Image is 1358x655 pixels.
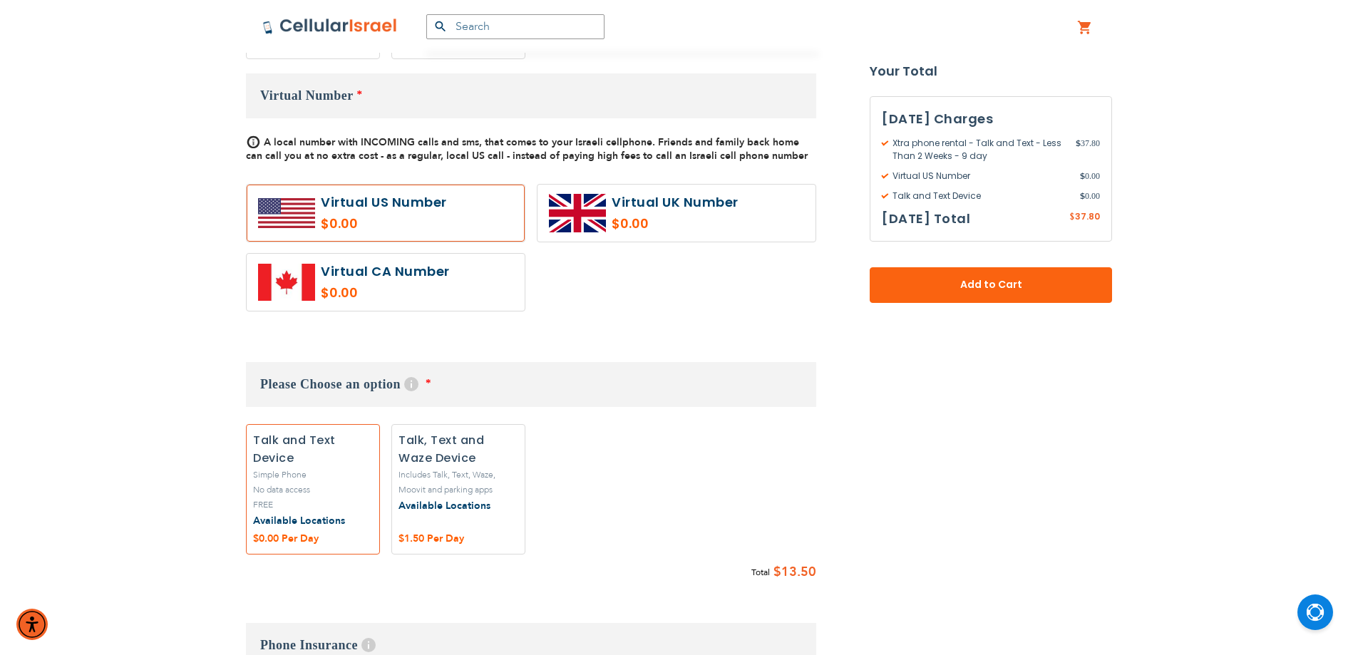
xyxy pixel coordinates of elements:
a: Available Locations [398,499,490,512]
div: Accessibility Menu [16,609,48,640]
span: 37.80 [1075,210,1100,222]
h3: [DATE] Total [882,208,970,229]
span: 0.00 [1080,170,1100,182]
span: Total [751,565,770,580]
span: Xtra phone rental - Talk and Text - Less Than 2 Weeks - 9 day [882,137,1076,163]
span: 0.00 [1080,190,1100,202]
a: Available Locations [253,514,345,527]
button: Add to Cart [870,267,1112,303]
span: $ [773,562,781,583]
span: Talk and Text Device [882,190,1080,202]
span: $ [1076,137,1081,150]
span: A local number with INCOMING calls and sms, that comes to your Israeli cellphone. Friends and fam... [246,135,808,163]
span: Help [361,638,376,652]
h3: Please Choose an option [246,362,816,407]
span: 13.50 [781,562,816,583]
span: $ [1069,211,1075,224]
span: Virtual Number [260,88,354,103]
input: Search [426,14,605,39]
strong: Your Total [870,61,1112,82]
span: $ [1080,190,1085,202]
h3: [DATE] Charges [882,108,1100,130]
span: $ [1080,170,1085,182]
span: Help [404,377,418,391]
span: 37.80 [1076,137,1100,163]
span: Virtual US Number [882,170,1080,182]
img: Cellular Israel Logo [262,18,398,35]
span: Add to Cart [917,278,1065,293]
